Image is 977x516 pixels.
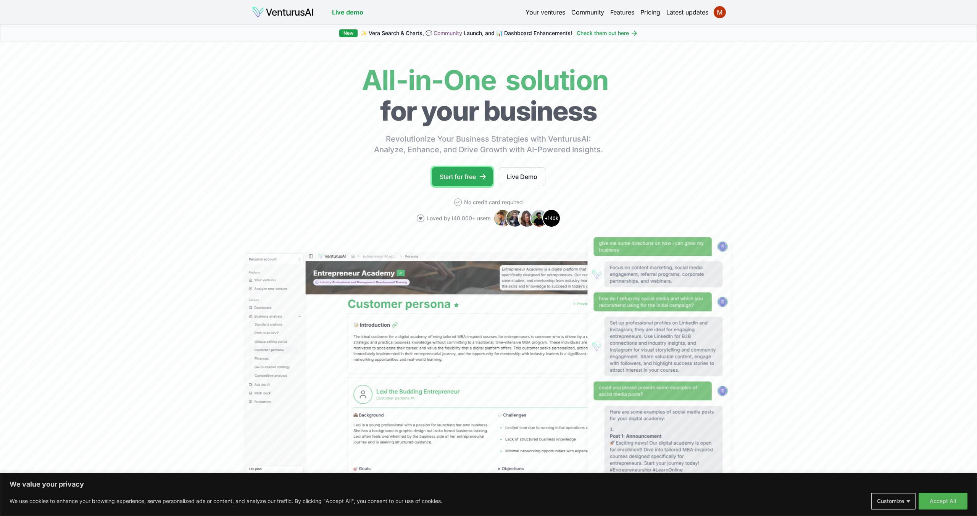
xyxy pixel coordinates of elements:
[577,29,638,37] a: Check them out here
[432,167,493,186] a: Start for free
[571,8,604,17] a: Community
[506,209,524,227] img: Avatar 2
[640,8,660,17] a: Pricing
[493,209,512,227] img: Avatar 1
[919,493,967,510] button: Accept All
[499,167,545,186] a: Live Demo
[252,6,314,18] img: logo
[666,8,708,17] a: Latest updates
[518,209,536,227] img: Avatar 3
[10,480,967,489] p: We value your privacy
[339,29,358,37] div: New
[434,30,462,36] a: Community
[10,497,442,506] p: We use cookies to enhance your browsing experience, serve personalized ads or content, and analyz...
[530,209,548,227] img: Avatar 4
[714,6,726,18] img: ACg8ocIfsO4LZyitn7mBIODy4pTmiDhdeEAnV6X_YzOWw-YWsHZBmA=s96-c
[361,29,572,37] span: ✨ Vera Search & Charts, 💬 Launch, and 📊 Dashboard Enhancements!
[526,8,565,17] a: Your ventures
[871,493,916,510] button: Customize
[332,8,363,17] a: Live demo
[610,8,634,17] a: Features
